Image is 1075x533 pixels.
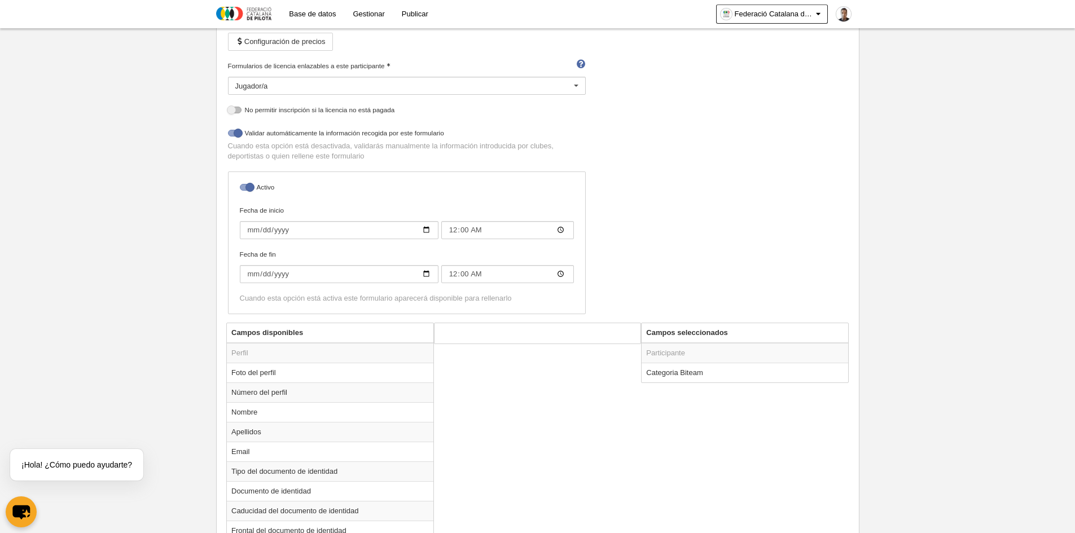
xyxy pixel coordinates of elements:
span: Federació Catalana de Pilota [735,8,814,20]
button: chat-button [6,496,37,527]
td: Documento de identidad [227,481,433,501]
td: Perfil [227,343,433,363]
div: ¡Hola! ¿Cómo puedo ayudarte? [10,449,143,481]
span: Jugador/a [235,82,268,90]
label: Activo [240,182,574,195]
td: Número del perfil [227,382,433,402]
th: Campos disponibles [227,323,433,343]
img: Federació Catalana de Pilota [216,7,271,20]
a: Federació Catalana de Pilota [716,5,828,24]
td: Caducidad del documento de identidad [227,501,433,521]
label: Formularios de licencia enlazables a este participante [228,61,586,71]
td: Tipo del documento de identidad [227,461,433,481]
input: Fecha de fin [441,265,574,283]
input: Fecha de inicio [240,221,438,239]
input: Fecha de fin [240,265,438,283]
button: Configuración de precios [228,33,333,51]
label: Validar automáticamente la información recogida por este formulario [228,128,586,141]
td: Apellidos [227,422,433,442]
td: Categoria Biteam [642,363,848,382]
label: Fecha de inicio [240,205,574,239]
label: Fecha de fin [240,249,574,283]
th: Campos seleccionados [642,323,848,343]
td: Email [227,442,433,461]
td: Foto del perfil [227,363,433,382]
td: Participante [642,343,848,363]
label: No permitir inscripción si la licencia no está pagada [228,105,586,118]
input: Fecha de inicio [441,221,574,239]
img: OameYsTrywk4.30x30.jpg [721,8,732,20]
td: Nombre [227,402,433,422]
div: Cuando esta opción está activa este formulario aparecerá disponible para rellenarlo [240,293,574,303]
img: Pa7rUElv1kqe.30x30.jpg [836,7,851,21]
i: Obligatorio [387,63,390,67]
p: Cuando esta opción está desactivada, validarás manualmente la información introducida por clubes,... [228,141,586,161]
